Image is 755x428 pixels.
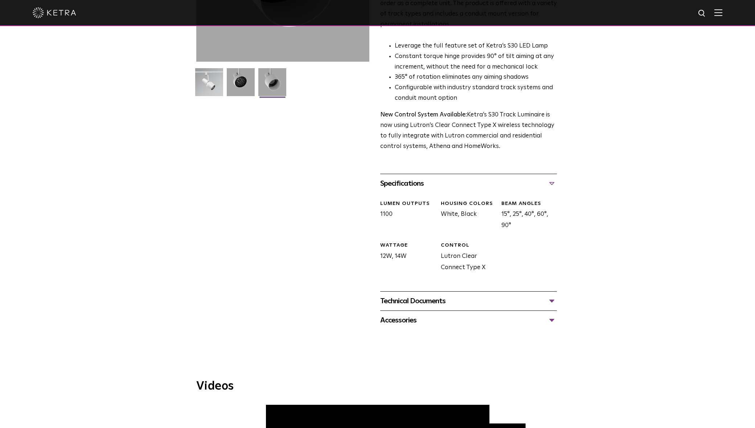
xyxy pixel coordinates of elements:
[496,200,557,231] div: 15°, 25°, 40°, 60°, 90°
[227,68,255,102] img: 3b1b0dc7630e9da69e6b
[441,242,496,249] div: CONTROL
[395,52,557,73] li: Constant torque hinge provides 90° of tilt aiming at any increment, without the need for a mechan...
[380,242,435,249] div: WATTAGE
[395,41,557,52] li: Leverage the full feature set of Ketra’s S30 LED Lamp
[395,83,557,104] li: Configurable with industry standard track systems and conduit mount option
[258,68,286,102] img: 9e3d97bd0cf938513d6e
[395,72,557,83] li: 365° of rotation eliminates any aiming shadows
[380,112,467,118] strong: New Control System Available:
[380,200,435,207] div: LUMEN OUTPUTS
[380,178,557,189] div: Specifications
[501,200,557,207] div: BEAM ANGLES
[380,314,557,326] div: Accessories
[441,200,496,207] div: HOUSING COLORS
[380,110,557,152] p: Ketra’s S30 Track Luminaire is now using Lutron’s Clear Connect Type X wireless technology to ful...
[435,242,496,273] div: Lutron Clear Connect Type X
[380,295,557,307] div: Technical Documents
[195,68,223,102] img: S30-Track-Luminaire-2021-Web-Square
[714,9,722,16] img: Hamburger%20Nav.svg
[435,200,496,231] div: White, Black
[375,242,435,273] div: 12W, 14W
[375,200,435,231] div: 1100
[196,380,559,392] h3: Videos
[698,9,707,18] img: search icon
[33,7,76,18] img: ketra-logo-2019-white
